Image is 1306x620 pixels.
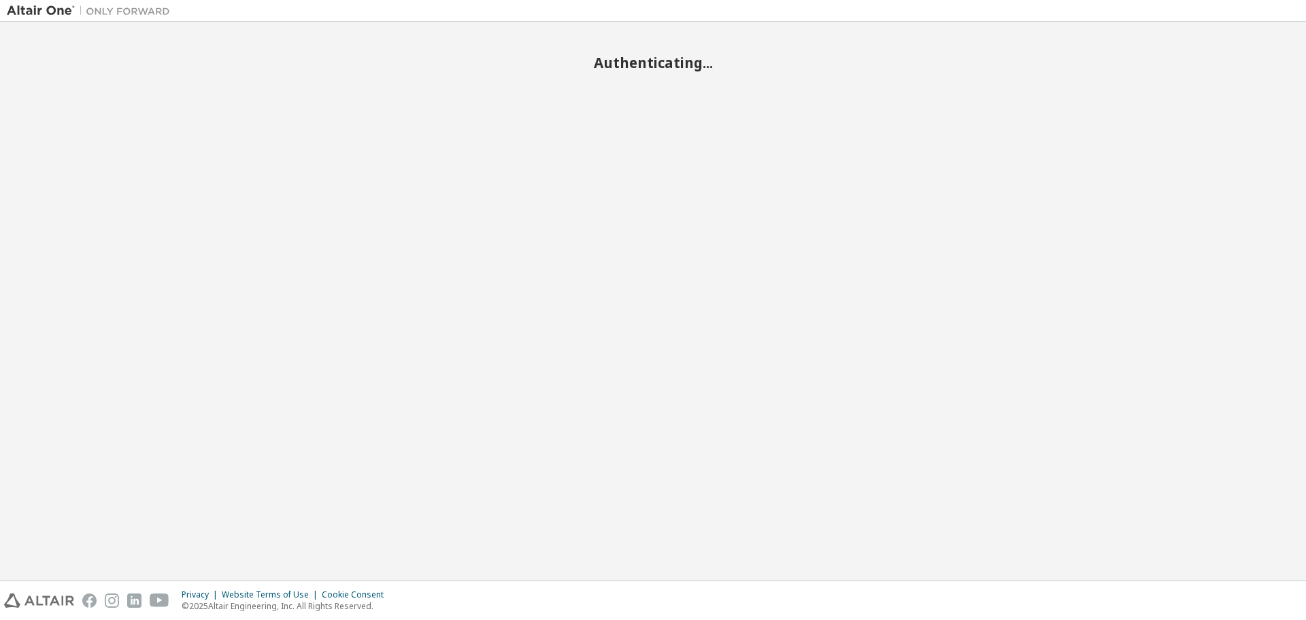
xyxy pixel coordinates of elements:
div: Privacy [182,589,222,600]
p: © 2025 Altair Engineering, Inc. All Rights Reserved. [182,600,392,612]
img: Altair One [7,4,177,18]
img: instagram.svg [105,593,119,608]
img: facebook.svg [82,593,97,608]
div: Website Terms of Use [222,589,322,600]
div: Cookie Consent [322,589,392,600]
img: youtube.svg [150,593,169,608]
h2: Authenticating... [7,54,1299,71]
img: altair_logo.svg [4,593,74,608]
img: linkedin.svg [127,593,141,608]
